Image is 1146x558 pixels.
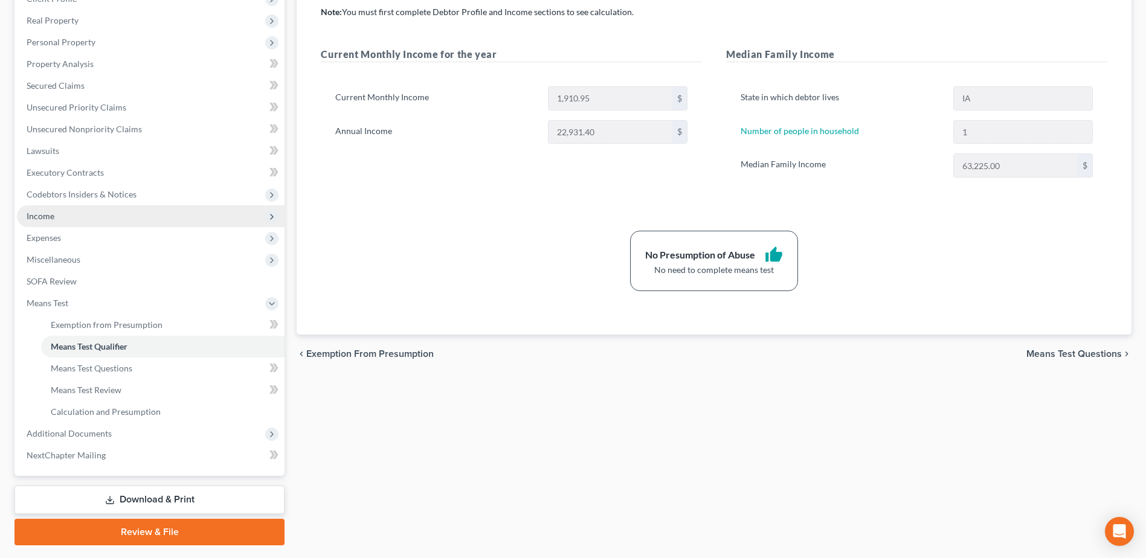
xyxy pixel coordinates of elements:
[14,486,285,514] a: Download & Print
[27,276,77,286] span: SOFA Review
[17,97,285,118] a: Unsecured Priority Claims
[329,120,542,144] label: Annual Income
[672,121,687,144] div: $
[41,336,285,358] a: Means Test Qualifier
[741,126,859,136] a: Number of people in household
[17,444,285,466] a: NextChapter Mailing
[1122,349,1132,359] i: chevron_right
[27,15,79,25] span: Real Property
[17,75,285,97] a: Secured Claims
[549,87,672,110] input: 0.00
[27,167,104,178] span: Executory Contracts
[41,358,285,379] a: Means Test Questions
[329,86,542,111] label: Current Monthly Income
[297,349,434,359] button: chevron_left Exemption from Presumption
[27,189,137,199] span: Codebtors Insiders & Notices
[41,314,285,336] a: Exemption from Presumption
[17,271,285,292] a: SOFA Review
[1078,154,1092,177] div: $
[27,102,126,112] span: Unsecured Priority Claims
[672,87,687,110] div: $
[297,349,306,359] i: chevron_left
[17,162,285,184] a: Executory Contracts
[41,401,285,423] a: Calculation and Presumption
[27,59,94,69] span: Property Analysis
[27,428,112,438] span: Additional Documents
[1026,349,1132,359] button: Means Test Questions chevron_right
[27,450,106,460] span: NextChapter Mailing
[51,363,132,373] span: Means Test Questions
[954,87,1092,110] input: State
[765,246,783,264] i: thumb_up
[17,118,285,140] a: Unsecured Nonpriority Claims
[321,6,1107,18] p: You must first complete Debtor Profile and Income sections to see calculation.
[27,80,85,91] span: Secured Claims
[27,37,95,47] span: Personal Property
[27,232,61,243] span: Expenses
[954,154,1078,177] input: 0.00
[51,319,163,330] span: Exemption from Presumption
[735,153,947,178] label: Median Family Income
[51,406,161,417] span: Calculation and Presumption
[17,140,285,162] a: Lawsuits
[1026,349,1122,359] span: Means Test Questions
[321,7,342,17] strong: Note:
[645,248,755,262] div: No Presumption of Abuse
[41,379,285,401] a: Means Test Review
[14,519,285,545] a: Review & File
[27,124,142,134] span: Unsecured Nonpriority Claims
[27,298,68,308] span: Means Test
[321,47,702,62] h5: Current Monthly Income for the year
[27,211,54,221] span: Income
[27,254,80,265] span: Miscellaneous
[306,349,434,359] span: Exemption from Presumption
[549,121,672,144] input: 0.00
[726,47,1107,62] h5: Median Family Income
[735,86,947,111] label: State in which debtor lives
[1105,517,1134,546] div: Open Intercom Messenger
[645,264,783,276] div: No need to complete means test
[27,146,59,156] span: Lawsuits
[51,385,121,395] span: Means Test Review
[51,341,127,351] span: Means Test Qualifier
[954,121,1092,144] input: --
[17,53,285,75] a: Property Analysis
